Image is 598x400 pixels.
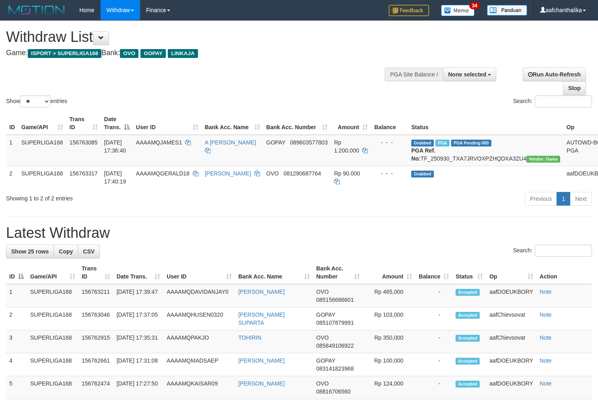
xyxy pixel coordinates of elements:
[28,49,101,58] span: ISPORT > SUPERLIGA168
[163,284,235,307] td: AAAAMQDAVIDANJAY0
[334,170,360,177] span: Rp 90.000
[540,334,552,341] a: Note
[316,388,351,395] span: Copy 08816706560 to clipboard
[316,380,329,387] span: OVO
[486,330,536,353] td: aafChievsovat
[331,112,371,135] th: Amount: activate to sort column ascending
[363,307,415,330] td: Rp 103,000
[18,135,66,166] td: SUPERLIGA168
[540,380,552,387] a: Note
[6,307,27,330] td: 2
[283,170,321,177] span: Copy 081290687764 to clipboard
[27,284,78,307] td: SUPERLIGA168
[27,261,78,284] th: Game/API: activate to sort column ascending
[20,95,50,107] select: Showentries
[235,261,313,284] th: Bank Acc. Name: activate to sort column ascending
[6,191,243,202] div: Showing 1 to 2 of 2 entries
[238,334,261,341] a: TOHIRIN
[486,353,536,376] td: aafDOEUKBORY
[27,353,78,376] td: SUPERLIGA168
[136,139,182,146] span: AAAAMQJAMES1
[363,330,415,353] td: Rp 350,000
[456,381,480,388] span: Accepted
[101,112,133,135] th: Date Trans.: activate to sort column descending
[411,171,434,177] span: Grabbed
[78,261,113,284] th: Trans ID: activate to sort column ascending
[290,139,328,146] span: Copy 089603577803 to clipboard
[6,261,27,284] th: ID: activate to sort column descending
[385,68,443,81] div: PGA Site Balance /
[104,170,126,185] span: [DATE] 17:40:19
[163,307,235,330] td: AAAAMQHUSEN0320
[18,166,66,189] td: SUPERLIGA168
[535,95,592,107] input: Search:
[163,353,235,376] td: AAAAMQMADSAEP
[140,49,166,58] span: GOPAY
[113,307,164,330] td: [DATE] 17:37:05
[6,353,27,376] td: 4
[6,225,592,241] h1: Latest Withdraw
[266,139,285,146] span: GOPAY
[389,5,429,16] img: Feedback.jpg
[6,166,18,189] td: 2
[486,307,536,330] td: aafChievsovat
[78,284,113,307] td: 156763211
[113,330,164,353] td: [DATE] 17:35:31
[316,297,354,303] span: Copy 085156686601 to clipboard
[570,192,592,206] a: Next
[523,68,586,81] a: Run Auto-Refresh
[78,245,100,258] a: CSV
[136,170,190,177] span: AAAAMQGERALD18
[266,170,279,177] span: OVO
[27,307,78,330] td: SUPERLIGA168
[6,245,54,258] a: Show 25 rows
[316,311,335,318] span: GOPAY
[104,139,126,154] span: [DATE] 17:36:40
[374,138,405,146] div: - - -
[525,192,557,206] a: Previous
[415,376,452,399] td: -
[54,245,78,258] a: Copy
[451,140,491,146] span: PGA Pending
[6,4,67,16] img: MOTION_logo.png
[415,353,452,376] td: -
[536,261,592,284] th: Action
[70,170,98,177] span: 156763317
[168,49,198,58] span: LINKAJA
[316,320,354,326] span: Copy 085107879991 to clipboard
[316,334,329,341] span: OVO
[316,342,354,349] span: Copy 085849106922 to clipboard
[78,353,113,376] td: 156762661
[6,95,67,107] label: Show entries
[313,261,363,284] th: Bank Acc. Number: activate to sort column ascending
[113,261,164,284] th: Date Trans.: activate to sort column ascending
[6,284,27,307] td: 1
[27,376,78,399] td: SUPERLIGA168
[540,357,552,364] a: Note
[113,353,164,376] td: [DATE] 17:31:08
[6,112,18,135] th: ID
[78,307,113,330] td: 156763046
[78,330,113,353] td: 156762915
[535,245,592,257] input: Search:
[452,261,486,284] th: Status: activate to sort column ascending
[363,376,415,399] td: Rp 124,000
[456,358,480,365] span: Accepted
[469,2,480,9] span: 34
[11,248,49,255] span: Show 25 rows
[486,376,536,399] td: aafDOEUKBORY
[163,376,235,399] td: AAAAMQKAISAR09
[540,311,552,318] a: Note
[238,311,285,326] a: [PERSON_NAME] SUPARTA
[415,261,452,284] th: Balance: activate to sort column ascending
[163,330,235,353] td: AAAAMQPAKJO
[78,376,113,399] td: 156762474
[6,376,27,399] td: 5
[374,169,405,177] div: - - -
[316,357,335,364] span: GOPAY
[486,261,536,284] th: Op: activate to sort column ascending
[59,248,73,255] span: Copy
[238,380,285,387] a: [PERSON_NAME]
[113,284,164,307] td: [DATE] 17:39:47
[557,192,570,206] a: 1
